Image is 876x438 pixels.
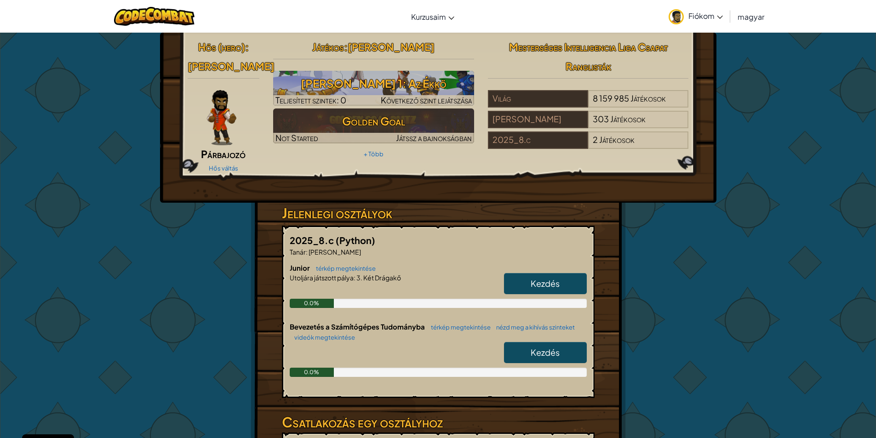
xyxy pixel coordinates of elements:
span: Tanár [290,248,306,256]
span: Hős (hero) [198,40,245,53]
span: Teljesített szintek: 0 [275,95,346,105]
a: Fiókom [664,2,727,31]
span: [PERSON_NAME] [188,60,275,73]
span: 8 159 985 [593,93,629,103]
img: duelist-pose.png [207,90,236,145]
span: 3. [355,273,362,282]
span: Bevezetés a Számítógépes Tudományba [290,322,426,331]
a: térkép megtekintése [426,324,491,331]
div: 0.0% [290,299,334,308]
a: Kurzusaim [407,4,459,29]
div: Világ [488,90,588,108]
img: Golden Goal [273,108,474,143]
span: Not Started [275,132,318,143]
a: Világ8 159 985Játékosok [488,99,689,109]
span: 2025_8.c [290,234,336,246]
span: : [306,248,308,256]
img: JR Pálya 1: Az Ékkő [273,71,474,106]
a: + Több [364,150,384,158]
span: [PERSON_NAME] [308,248,361,256]
a: magyar [733,4,769,29]
span: Játékosok [630,93,666,103]
h3: [PERSON_NAME] 1: Az Ékkő [273,73,474,94]
div: 2025_8.c [488,131,588,149]
a: nézd meg a kihívás szinteket [492,324,575,331]
span: Kezdés [531,347,560,358]
span: Következő szint lejátszása [381,95,472,105]
h3: Golden Goal [273,111,474,131]
span: Kezdés [531,278,560,289]
a: térkép megtekintése [311,265,376,272]
h3: Csatlakozás egy osztályhoz [282,412,595,432]
span: Kurzusaim [411,12,446,22]
span: 303 [593,114,609,124]
span: Játssz a bajnokságban [396,132,472,143]
span: [PERSON_NAME] [348,40,435,53]
span: Mesterséges Intelligencia Liga Csapat Ranglisták [509,40,668,73]
span: Utoljára játszott pálya [290,273,354,282]
span: Két Drágakő [362,273,401,282]
div: 0.0% [290,368,334,377]
span: : [245,40,249,53]
span: Játékosok [599,134,635,145]
img: CodeCombat logo [114,7,195,26]
img: avatar [669,9,684,24]
a: [PERSON_NAME]303Játékosok [488,119,689,130]
span: Játékos [312,40,344,53]
h3: Jelenlegi osztályok [282,203,595,223]
span: Fiókom [688,11,723,21]
span: : [354,273,355,282]
span: Junior [290,263,311,272]
div: [PERSON_NAME] [488,111,588,128]
a: Következő szint lejátszása [273,71,474,106]
a: Golden GoalNot StartedJátssz a bajnokságban [273,108,474,143]
a: videók megtekintése [290,334,355,341]
span: Játékosok [610,114,646,124]
a: Hős váltás [209,165,238,172]
span: Párbajozó [201,148,246,160]
span: (Python) [336,234,375,246]
a: 2025_8.c2Játékosok [488,140,689,151]
span: magyar [738,12,764,22]
span: : [344,40,348,53]
span: 2 [593,134,598,145]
